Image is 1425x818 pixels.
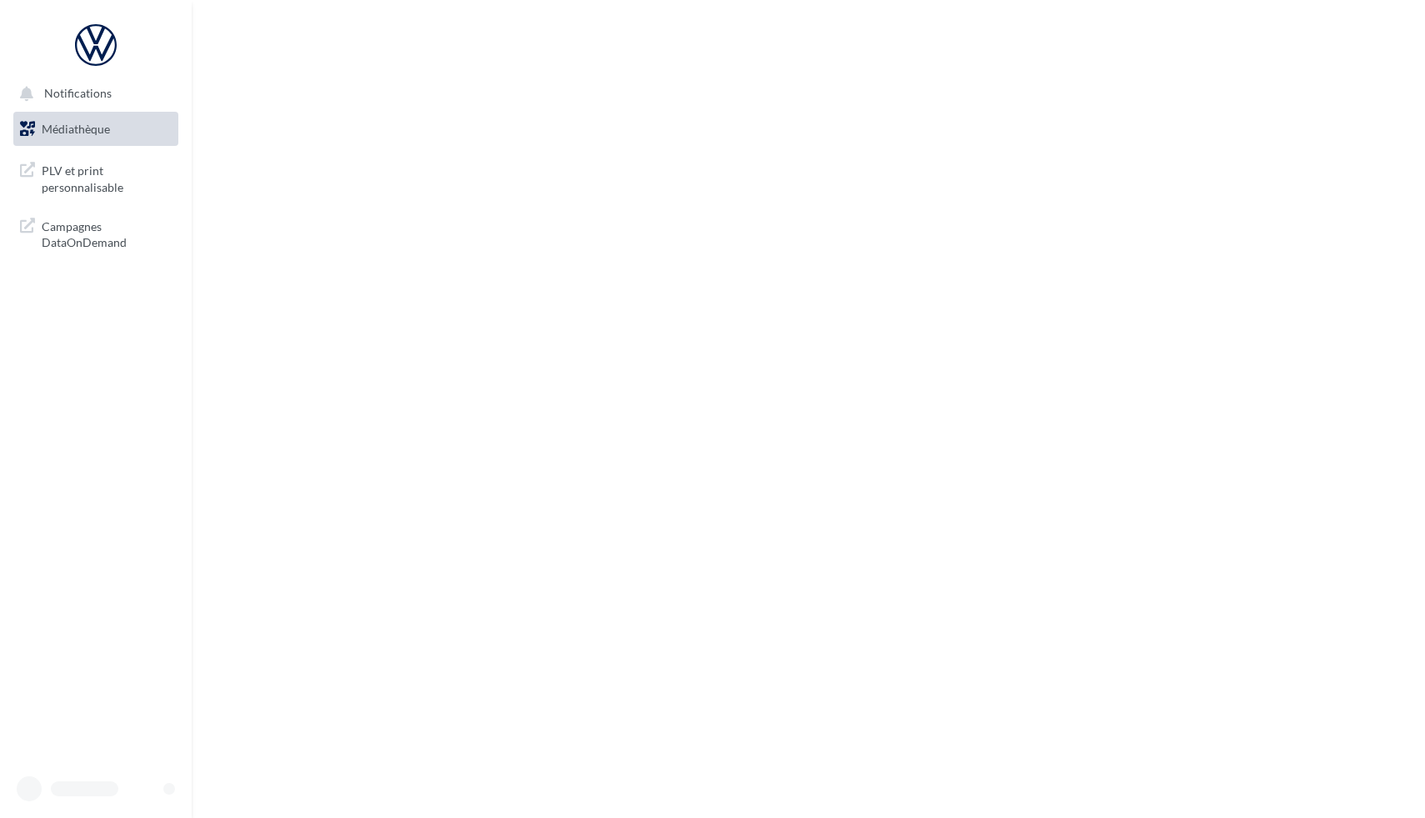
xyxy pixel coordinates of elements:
a: Médiathèque [10,112,182,147]
span: Notifications [44,87,112,101]
span: Campagnes DataOnDemand [42,215,172,251]
span: Médiathèque [42,122,110,136]
span: PLV et print personnalisable [42,159,172,195]
a: Campagnes DataOnDemand [10,208,182,258]
a: PLV et print personnalisable [10,153,182,202]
